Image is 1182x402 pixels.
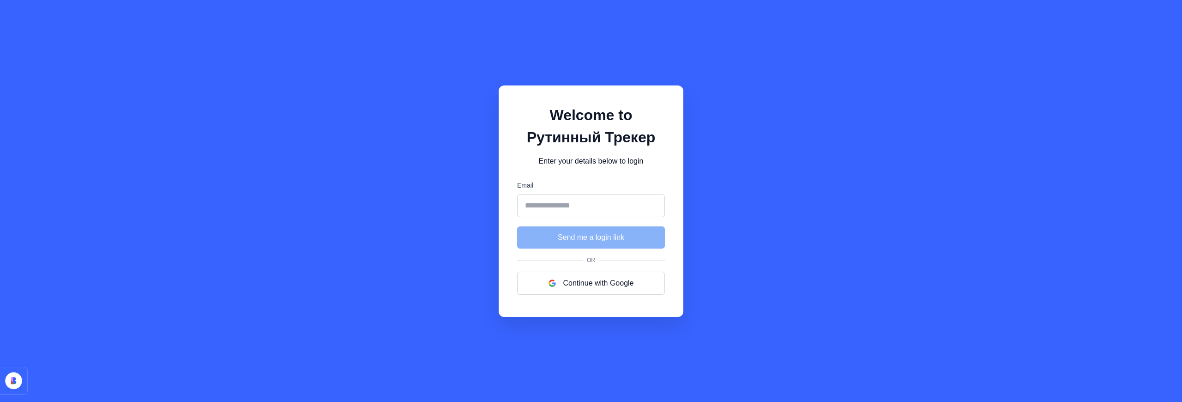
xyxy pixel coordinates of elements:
[517,104,665,148] h1: Welcome to Рутинный Трекер
[517,272,665,295] button: Continue with Google
[517,226,665,249] button: Send me a login link
[517,181,665,190] label: Email
[549,280,556,287] img: google logo
[583,256,599,264] span: Or
[517,156,665,167] p: Enter your details below to login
